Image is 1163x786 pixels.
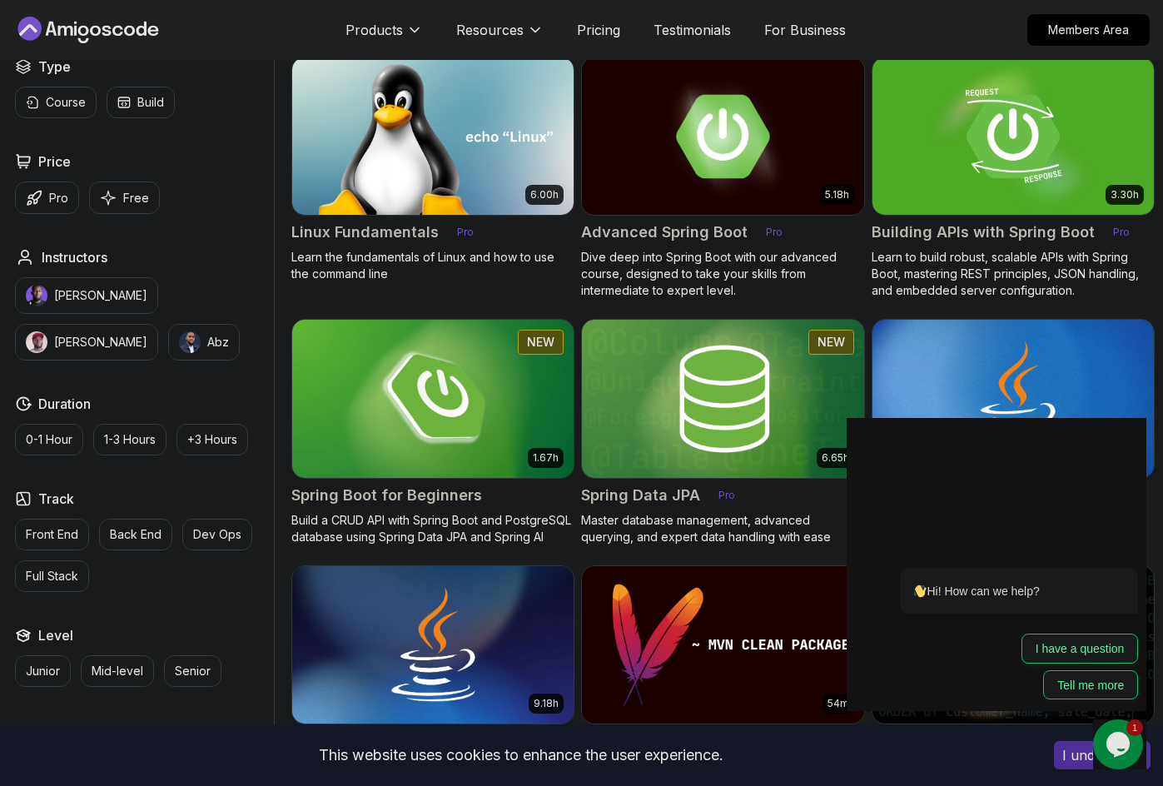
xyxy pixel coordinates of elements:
[193,526,241,543] p: Dev Ops
[179,331,201,353] img: instructor img
[292,320,574,477] img: Spring Boot for Beginners card
[168,324,240,361] button: instructor imgAbz
[164,655,221,687] button: Senior
[872,319,1155,545] a: Java for Beginners card2.41hJava for BeginnersBeginner-friendly Java course for essential program...
[581,512,864,545] p: Master database management, advanced querying, and expert data handling with ease
[93,424,166,455] button: 1-3 Hours
[15,324,158,361] button: instructor img[PERSON_NAME]
[92,663,143,679] p: Mid-level
[38,57,71,77] h2: Type
[176,424,248,455] button: +3 Hours
[291,319,574,545] a: Spring Boot for Beginners card1.67hNEWSpring Boot for BeginnersBuild a CRUD API with Spring Boot ...
[46,94,86,111] p: Course
[456,20,544,53] button: Resources
[582,320,863,477] img: Spring Data JPA card
[825,188,849,201] p: 5.18h
[1027,14,1150,46] a: Members Area
[15,655,71,687] button: Junior
[872,57,1155,299] a: Building APIs with Spring Boot card3.30hBuilding APIs with Spring BootProLearn to build robust, s...
[26,568,78,585] p: Full Stack
[345,20,423,53] button: Products
[26,331,47,353] img: instructor img
[534,697,559,710] p: 9.18h
[872,57,1154,215] img: Building APIs with Spring Boot card
[533,451,559,465] p: 1.67h
[654,20,731,40] a: Testimonials
[123,190,149,206] p: Free
[581,221,748,244] h2: Advanced Spring Boot
[530,188,559,201] p: 6.00h
[292,566,574,724] img: Java for Developers card
[187,431,237,448] p: +3 Hours
[822,451,849,465] p: 6.65h
[577,20,620,40] a: Pricing
[81,655,154,687] button: Mid-level
[291,57,574,282] a: Linux Fundamentals card6.00hLinux FundamentalsProLearn the fundamentals of Linux and how to use t...
[26,663,60,679] p: Junior
[456,20,524,40] p: Resources
[291,221,439,244] h2: Linux Fundamentals
[26,431,72,448] p: 0-1 Hour
[104,431,156,448] p: 1-3 Hours
[182,519,252,550] button: Dev Ops
[581,484,700,507] h2: Spring Data JPA
[42,247,107,267] h2: Instructors
[15,424,83,455] button: 0-1 Hour
[291,484,482,507] h2: Spring Boot for Beginners
[291,249,574,282] p: Learn the fundamentals of Linux and how to use the command line
[15,277,158,314] button: instructor img[PERSON_NAME]
[49,190,68,206] p: Pro
[708,487,745,504] p: Pro
[527,334,554,351] p: NEW
[38,152,71,172] h2: Price
[1111,188,1139,201] p: 3.30h
[12,737,1029,774] div: This website uses cookies to enhance the user experience.
[15,560,89,592] button: Full Stack
[872,249,1155,299] p: Learn to build robust, scalable APIs with Spring Boot, mastering REST principles, JSON handling, ...
[581,57,864,299] a: Advanced Spring Boot card5.18hAdvanced Spring BootProDive deep into Spring Boot with our advanced...
[26,285,47,306] img: instructor img
[137,94,164,111] p: Build
[54,287,147,304] p: [PERSON_NAME]
[54,334,147,351] p: [PERSON_NAME]
[872,221,1095,244] h2: Building APIs with Spring Boot
[1103,224,1140,241] p: Pro
[447,224,484,241] p: Pro
[26,526,78,543] p: Front End
[847,418,1146,711] iframe: chat widget
[582,57,863,215] img: Advanced Spring Boot card
[15,87,97,118] button: Course
[15,182,79,214] button: Pro
[764,20,846,40] a: For Business
[756,224,793,241] p: Pro
[581,319,864,545] a: Spring Data JPA card6.65hNEWSpring Data JPAProMaster database management, advanced querying, and ...
[291,512,574,545] p: Build a CRUD API with Spring Boot and PostgreSQL database using Spring Data JPA and Spring AI
[38,394,91,414] h2: Duration
[1093,719,1146,769] iframe: chat widget
[99,519,172,550] button: Back End
[38,625,73,645] h2: Level
[110,526,162,543] p: Back End
[15,519,89,550] button: Front End
[582,566,863,724] img: Maven Essentials card
[175,663,211,679] p: Senior
[107,87,175,118] button: Build
[818,334,845,351] p: NEW
[292,57,574,215] img: Linux Fundamentals card
[872,320,1154,477] img: Java for Beginners card
[581,249,864,299] p: Dive deep into Spring Boot with our advanced course, designed to take your skills from intermedia...
[1028,15,1149,45] p: Members Area
[207,334,229,351] p: Abz
[1054,741,1151,769] button: Accept cookies
[89,182,160,214] button: Free
[38,489,74,509] h2: Track
[345,20,403,40] p: Products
